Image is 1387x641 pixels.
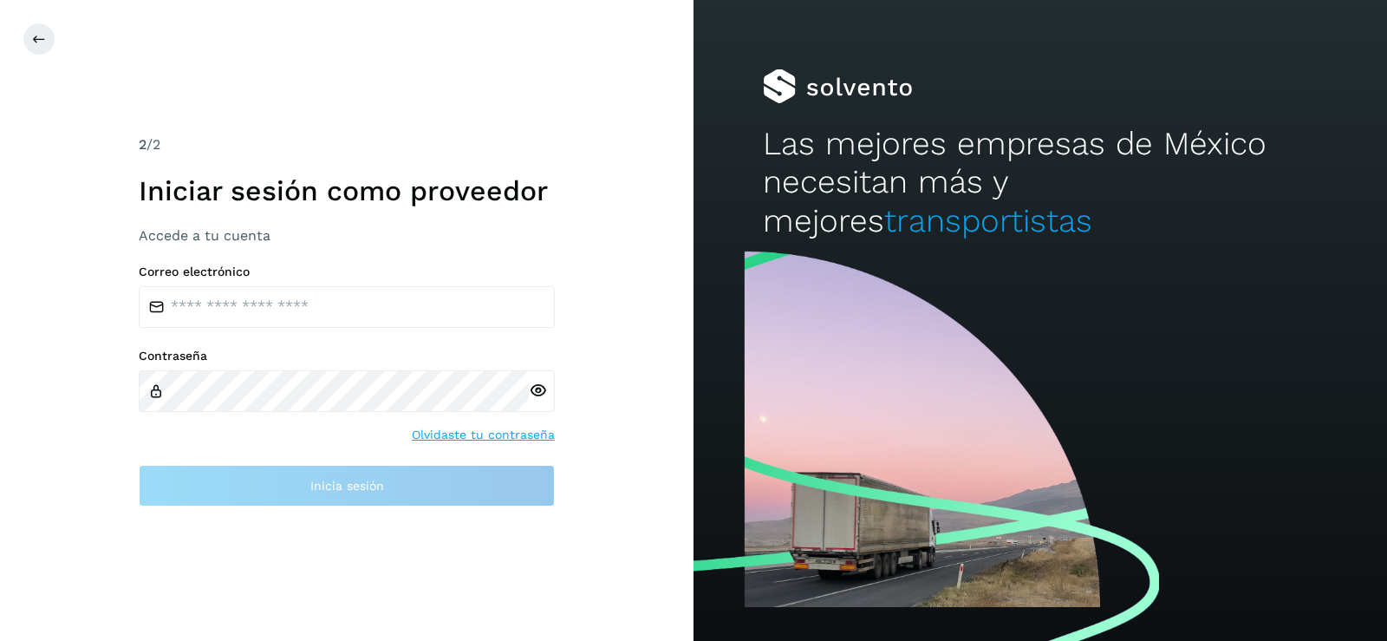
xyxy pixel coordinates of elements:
[412,426,555,444] a: Olvidaste tu contraseña
[763,125,1318,240] h2: Las mejores empresas de México necesitan más y mejores
[139,349,555,363] label: Contraseña
[310,480,384,492] span: Inicia sesión
[139,465,555,507] button: Inicia sesión
[139,134,555,155] div: /2
[884,202,1092,239] span: transportistas
[139,227,555,244] h3: Accede a tu cuenta
[139,174,555,207] h1: Iniciar sesión como proveedor
[139,136,147,153] span: 2
[139,265,555,279] label: Correo electrónico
